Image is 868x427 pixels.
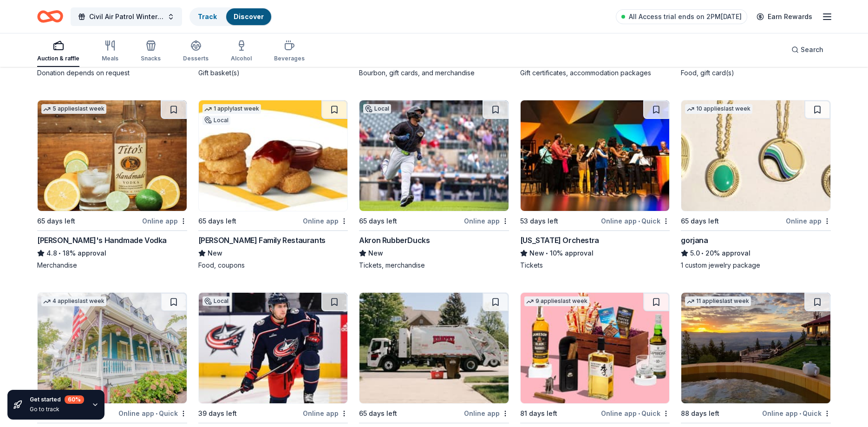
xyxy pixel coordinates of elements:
[199,100,348,211] img: Image for Kilroy Family Restaurants
[681,248,831,259] div: 20% approval
[601,215,670,227] div: Online app Quick
[198,408,237,419] div: 39 days left
[142,215,187,227] div: Online app
[359,100,509,270] a: Image for Akron RubberDucksLocal65 days leftOnline appAkron RubberDucksNewTickets, merchandise
[38,100,187,211] img: Image for Tito's Handmade Vodka
[231,36,252,67] button: Alcohol
[786,215,831,227] div: Online app
[520,235,599,246] div: [US_STATE] Orchestra
[359,235,430,246] div: Akron RubberDucks
[685,296,751,306] div: 11 applies last week
[231,55,252,62] div: Alcohol
[198,68,348,78] div: Gift basket(s)
[37,6,63,27] a: Home
[529,248,544,259] span: New
[38,293,187,403] img: Image for Cape May Vacation Properties
[363,104,391,113] div: Local
[546,250,548,257] span: •
[601,407,670,419] div: Online app Quick
[65,395,84,404] div: 60 %
[799,410,801,417] span: •
[520,216,558,227] div: 53 days left
[37,68,187,78] div: Donation depends on request
[198,100,348,270] a: Image for Kilroy Family Restaurants1 applylast weekLocal65 days leftOnline app[PERSON_NAME] Famil...
[359,216,397,227] div: 65 days left
[37,100,187,270] a: Image for Tito's Handmade Vodka5 applieslast week65 days leftOnline app[PERSON_NAME]'s Handmade V...
[638,217,640,225] span: •
[681,293,830,403] img: Image for Downing Mountain Lodge and Retreat
[37,261,187,270] div: Merchandise
[784,40,831,59] button: Search
[303,407,348,419] div: Online app
[30,395,84,404] div: Get started
[183,36,209,67] button: Desserts
[198,216,236,227] div: 65 days left
[234,13,264,20] a: Discover
[274,55,305,62] div: Beverages
[359,408,397,419] div: 65 days left
[208,248,222,259] span: New
[71,7,182,26] button: Civil Air Patrol Winter Banquet Basket Raffle
[681,100,830,211] img: Image for gorjana
[681,68,831,78] div: Food, gift card(s)
[801,44,823,55] span: Search
[59,250,61,257] span: •
[520,68,670,78] div: Gift certificates, accommodation packages
[183,55,209,62] div: Desserts
[521,293,670,403] img: Image for The BroBasket
[303,215,348,227] div: Online app
[751,8,818,25] a: Earn Rewards
[681,235,708,246] div: gorjana
[520,100,670,270] a: Image for Minnesota Orchestra53 days leftOnline app•Quick[US_STATE] OrchestraNew•10% approvalTickets
[202,296,230,306] div: Local
[89,11,163,22] span: Civil Air Patrol Winter Banquet Basket Raffle
[629,11,742,22] span: All Access trial ends on 2PM[DATE]
[202,104,261,114] div: 1 apply last week
[681,100,831,270] a: Image for gorjana10 applieslast week65 days leftOnline appgorjana5.0•20% approval1 custom jewelry...
[359,261,509,270] div: Tickets, merchandise
[198,235,326,246] div: [PERSON_NAME] Family Restaurants
[37,216,75,227] div: 65 days left
[359,293,509,403] img: Image for Rumpke
[616,9,747,24] a: All Access trial ends on 2PM[DATE]
[141,55,161,62] div: Snacks
[189,7,272,26] button: TrackDiscover
[102,36,118,67] button: Meals
[37,235,167,246] div: [PERSON_NAME]'s Handmade Vodka
[41,296,106,306] div: 4 applies last week
[690,248,700,259] span: 5.0
[102,55,118,62] div: Meals
[681,261,831,270] div: 1 custom jewelry package
[464,215,509,227] div: Online app
[30,406,84,413] div: Go to track
[37,248,187,259] div: 18% approval
[520,248,670,259] div: 10% approval
[681,216,719,227] div: 65 days left
[681,408,719,419] div: 88 days left
[198,13,217,20] a: Track
[37,36,79,67] button: Auction & raffle
[202,116,230,125] div: Local
[141,36,161,67] button: Snacks
[46,248,57,259] span: 4.8
[638,410,640,417] span: •
[198,261,348,270] div: Food, coupons
[685,104,752,114] div: 10 applies last week
[359,100,509,211] img: Image for Akron RubberDucks
[762,407,831,419] div: Online app Quick
[41,104,106,114] div: 5 applies last week
[520,408,557,419] div: 81 days left
[199,293,348,403] img: Image for Columbus Blue Jackets
[524,296,589,306] div: 9 applies last week
[521,100,670,211] img: Image for Minnesota Orchestra
[274,36,305,67] button: Beverages
[37,55,79,62] div: Auction & raffle
[520,261,670,270] div: Tickets
[359,68,509,78] div: Bourbon, gift cards, and merchandise
[702,250,704,257] span: •
[368,248,383,259] span: New
[464,407,509,419] div: Online app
